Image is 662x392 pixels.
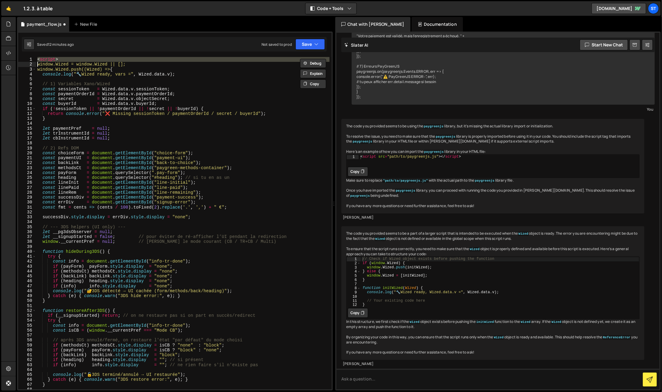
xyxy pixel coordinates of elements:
div: The code you provided seems to be a part of a larger script that is intended to be executed when ... [341,226,644,360]
code: Wized [518,232,529,236]
button: Copy [300,79,326,89]
div: 47 [18,284,36,289]
div: Saved [37,42,74,47]
div: 44 [18,269,36,274]
div: 12 [18,111,36,116]
a: [DOMAIN_NAME] [592,3,646,14]
div: 60 [18,348,36,353]
button: Copy [348,167,368,176]
div: 12 minutes ago [48,42,74,47]
a: St [648,3,659,14]
div: [PERSON_NAME] [343,361,643,367]
div: 64 [18,367,36,372]
div: 6 [18,82,36,86]
div: 62 [18,357,36,362]
div: 20 [18,151,36,156]
div: 26 [18,180,36,185]
code: paygreenjs [474,179,495,183]
div: 5 [347,274,361,278]
div: 27 [18,185,36,190]
div: 1 [347,155,359,159]
div: 46 [18,279,36,283]
div: 4 [18,72,36,77]
div: 24 [18,170,36,175]
div: 9 [347,290,361,295]
button: Save [296,39,325,50]
code: paygreenjs [435,135,456,139]
button: Copy [348,308,368,318]
div: 15 [18,126,36,131]
div: 41 [18,254,36,259]
div: 39 [18,244,36,249]
div: Chat with [PERSON_NAME] [335,17,410,32]
div: 61 [18,353,36,357]
div: 6 [347,278,361,282]
div: Documentation [412,17,463,32]
button: Explain [300,69,326,78]
div: 31 [18,205,36,210]
div: 38 [18,239,36,244]
button: Start new chat [580,39,628,50]
div: 4 [347,270,361,274]
code: paygreenjs [350,194,370,198]
div: 32 [18,210,36,215]
div: 21 [18,156,36,160]
div: 52 [18,308,36,313]
code: Wized [493,335,504,340]
div: 43 [18,264,36,269]
div: 7 [347,282,361,286]
div: 23 [18,166,36,170]
div: 19 [18,146,36,151]
div: 1 [18,57,36,62]
div: 11 [18,106,36,111]
div: 2 [347,261,361,266]
div: 56 [18,328,36,333]
code: paygreenjs [395,189,416,193]
div: 3 [18,67,36,72]
div: 29 [18,195,36,200]
div: 14 [18,121,36,126]
div: 10 [347,295,361,299]
div: 50 [18,298,36,303]
div: 54 [18,318,36,323]
div: 67 [18,382,36,387]
button: Code + Tools [306,3,356,14]
div: 48 [18,289,36,293]
div: payment_flow.js [27,21,62,27]
code: initWized [476,320,495,324]
div: 45 [18,274,36,279]
code: ReferenceError [603,335,631,340]
code: paygreenjs [352,139,373,144]
div: 17 [18,136,36,141]
div: 68 [18,387,36,392]
div: 11 [347,299,361,303]
div: 37 [18,234,36,239]
div: 7 [18,87,36,92]
div: 40 [18,249,36,254]
div: 53 [18,313,36,318]
code: Wized [469,247,480,251]
div: 66 [18,377,36,382]
div: You [353,106,653,112]
div: 65 [18,372,36,377]
div: 1 [347,257,361,261]
h2: Slater AI [344,42,369,48]
div: 1.2.3. à table [23,5,53,12]
div: 28 [18,190,36,195]
div: 3 [347,266,361,270]
div: 33 [18,215,36,219]
div: 5 [18,77,36,82]
div: 42 [18,259,36,264]
div: 8 [18,92,36,96]
button: Debug [300,59,326,68]
div: Not saved to prod [262,42,292,47]
div: 58 [18,338,36,343]
div: 59 [18,343,36,348]
div: 16 [18,131,36,136]
code: paygreenjs [424,150,444,154]
div: 63 [18,363,36,367]
div: New File [74,21,100,27]
code: Wized [551,320,562,324]
code: paygreenjs [423,124,444,129]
